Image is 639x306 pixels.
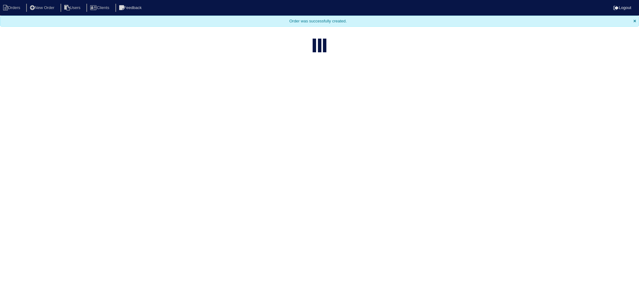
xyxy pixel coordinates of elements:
div: loading... [318,39,321,54]
li: Clients [86,4,114,12]
li: Feedback [115,4,147,12]
a: New Order [26,5,59,10]
span: Close [633,18,636,24]
span: × [633,18,636,24]
a: Users [61,5,85,10]
li: New Order [26,4,59,12]
li: Users [61,4,85,12]
a: Logout [613,5,631,10]
a: Clients [86,5,114,10]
